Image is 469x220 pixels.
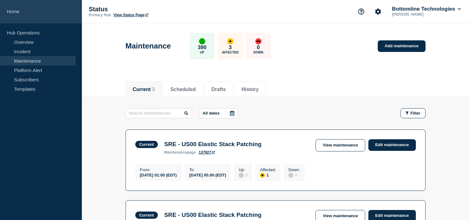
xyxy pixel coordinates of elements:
div: [DATE] 01:00 (EDT) [140,172,177,177]
div: up [199,38,205,44]
span: maintenance [164,150,187,155]
p: Status [89,6,214,13]
div: affected [227,38,233,44]
p: From : [140,167,177,172]
a: Add maintenance [378,40,425,52]
div: affected [260,173,265,178]
button: Support [355,5,368,18]
a: View maintenance [316,139,365,151]
a: View Status Page [113,13,148,17]
p: 390 [198,44,207,51]
button: Drafts [212,87,226,92]
div: Current [139,213,154,217]
button: Bottomline Technologies [391,6,462,12]
div: disabled [239,173,244,178]
button: Account settings [372,5,385,18]
div: down [255,38,262,44]
button: Scheduled [171,87,196,92]
h1: Maintenance [126,42,171,50]
h3: SRE - US00 Elastic Stack Patching [164,141,262,148]
p: [PERSON_NAME] [391,12,456,17]
div: 0 [239,172,247,178]
input: Search maintenances [126,108,192,118]
p: Down [253,51,263,54]
p: 3 [229,44,232,51]
a: 137827 [199,150,215,155]
span: 3 [152,87,155,92]
div: 1 [260,172,276,178]
p: Up : [239,167,247,172]
p: 0 [257,44,260,51]
a: Edit maintenance [368,139,416,151]
p: Down : [288,167,300,172]
p: Affected [222,51,238,54]
h3: SRE - US00 Elastic Stack Patching [164,212,262,218]
p: Affected : [260,167,276,172]
p: To : [189,167,226,172]
p: Up [200,51,204,54]
span: Filter [411,111,421,115]
p: page [164,150,196,155]
p: Primary Hub [89,13,111,17]
div: [DATE] 05:00 (EDT) [189,172,226,177]
button: History [242,87,259,92]
button: Current 3 [133,87,155,92]
div: Current [139,142,154,147]
div: disabled [288,173,293,178]
p: All dates [203,111,220,115]
button: All dates [199,108,238,118]
button: Filter [401,108,426,118]
div: 0 [288,172,300,178]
